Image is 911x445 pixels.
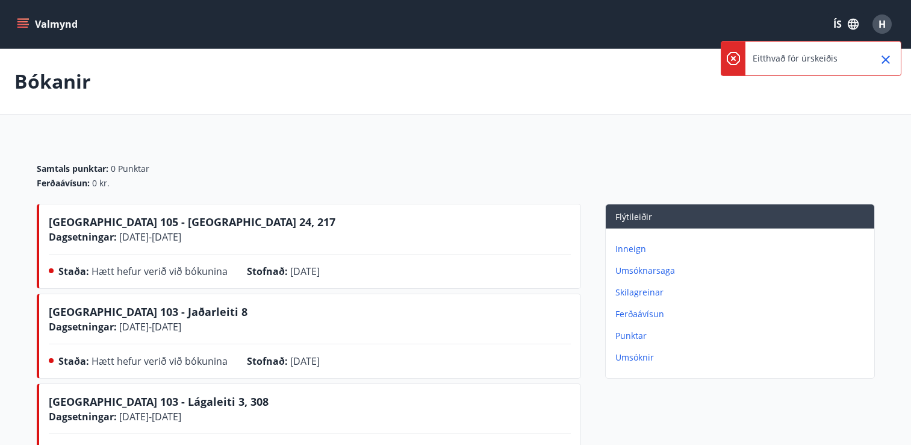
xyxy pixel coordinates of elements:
[290,265,320,278] span: [DATE]
[14,13,82,35] button: menu
[247,265,288,278] span: Stofnað :
[290,355,320,368] span: [DATE]
[615,286,869,298] p: Skilagreinar
[247,355,288,368] span: Stofnað :
[49,394,269,409] span: [GEOGRAPHIC_DATA] 103 - Lágaleiti 3, 308
[878,17,886,31] span: H
[615,211,652,222] span: Flýtileiðir
[117,230,181,244] span: [DATE] - [DATE]
[615,330,869,342] p: Punktar
[37,163,108,175] span: Samtals punktar :
[753,52,838,65] p: Eitthvað fór úrskeiðis
[111,163,149,175] span: 0 Punktar
[49,410,117,423] span: Dagsetningar :
[615,265,869,277] p: Umsóknarsaga
[58,355,89,368] span: Staða :
[92,355,228,368] span: Hætt hefur verið við bókunina
[37,177,90,189] span: Ferðaávísun :
[14,68,91,95] p: Bókanir
[117,320,181,333] span: [DATE] - [DATE]
[827,13,865,35] button: ÍS
[875,49,896,70] button: Close
[49,230,117,244] span: Dagsetningar :
[49,215,335,229] span: [GEOGRAPHIC_DATA] 105 - [GEOGRAPHIC_DATA] 24, 217
[615,308,869,320] p: Ferðaávísun
[615,243,869,255] p: Inneign
[49,320,117,333] span: Dagsetningar :
[117,410,181,423] span: [DATE] - [DATE]
[868,10,897,39] button: H
[58,265,89,278] span: Staða :
[92,177,110,189] span: 0 kr.
[92,265,228,278] span: Hætt hefur verið við bókunina
[615,352,869,364] p: Umsóknir
[49,305,247,319] span: [GEOGRAPHIC_DATA] 103 - Jaðarleiti 8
